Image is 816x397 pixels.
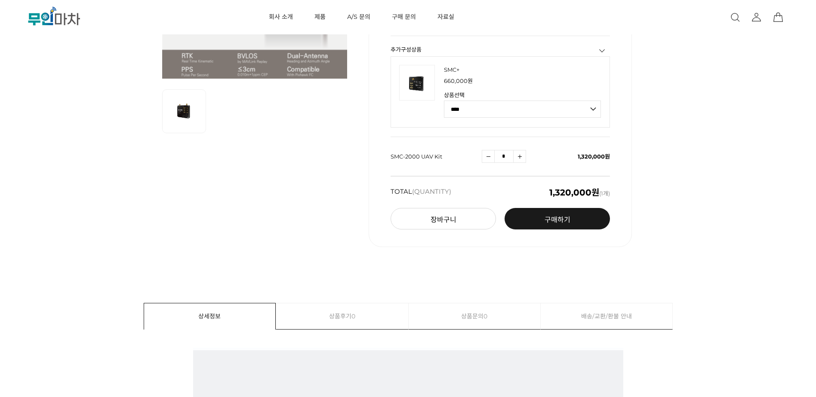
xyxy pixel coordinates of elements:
span: (QUANTITY) [412,187,451,195]
h3: 추가구성상품 [391,47,610,52]
span: 구매하기 [545,216,570,224]
a: 수량증가 [513,150,526,163]
span: 0 [351,303,355,329]
strong: 상품선택 [444,92,601,98]
img: 4cbe2109cccc46d4e4336cb8213cc47f.png [399,65,435,101]
span: (1개) [549,188,610,197]
a: 배송/교환/환불 안내 [541,303,672,329]
a: 구매하기 [505,208,610,229]
span: 660,000원 [444,77,473,84]
a: 수량감소 [482,150,495,163]
a: 상품후기0 [276,303,408,329]
p: 상품명 [444,65,601,74]
a: 상세정보 [144,303,276,329]
button: 장바구니 [391,208,496,229]
span: 1,320,000원 [578,153,610,160]
a: 상품문의0 [409,303,541,329]
strong: TOTAL [391,188,451,197]
p: 판매가 [444,78,601,84]
td: SMC-2000 UAV Kit [391,137,481,176]
a: 추가구성상품 닫기 [598,46,607,55]
em: 1,320,000원 [549,187,599,198]
span: 0 [483,303,487,329]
